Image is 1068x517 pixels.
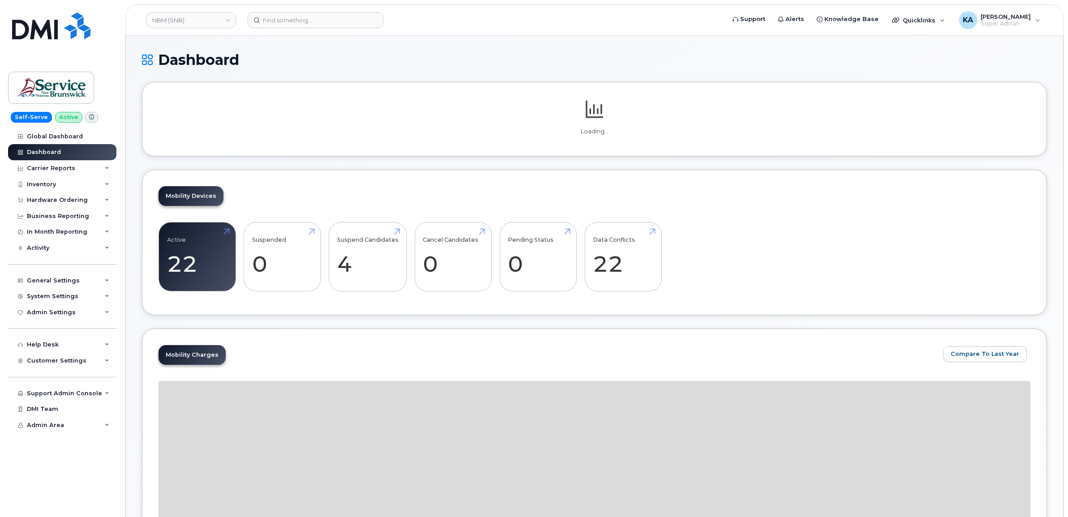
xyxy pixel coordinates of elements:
h1: Dashboard [142,52,1047,68]
a: Active 22 [167,227,227,286]
a: Suspended 0 [252,227,313,286]
p: Loading... [159,128,1030,136]
a: Cancel Candidates 0 [423,227,483,286]
a: Data Conflicts 22 [593,227,653,286]
a: Suspend Candidates 4 [337,227,399,286]
a: Mobility Charges [159,345,226,365]
button: Compare To Last Year [943,346,1027,362]
span: Compare To Last Year [951,350,1019,358]
a: Pending Status 0 [508,227,568,286]
a: Mobility Devices [159,186,223,206]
